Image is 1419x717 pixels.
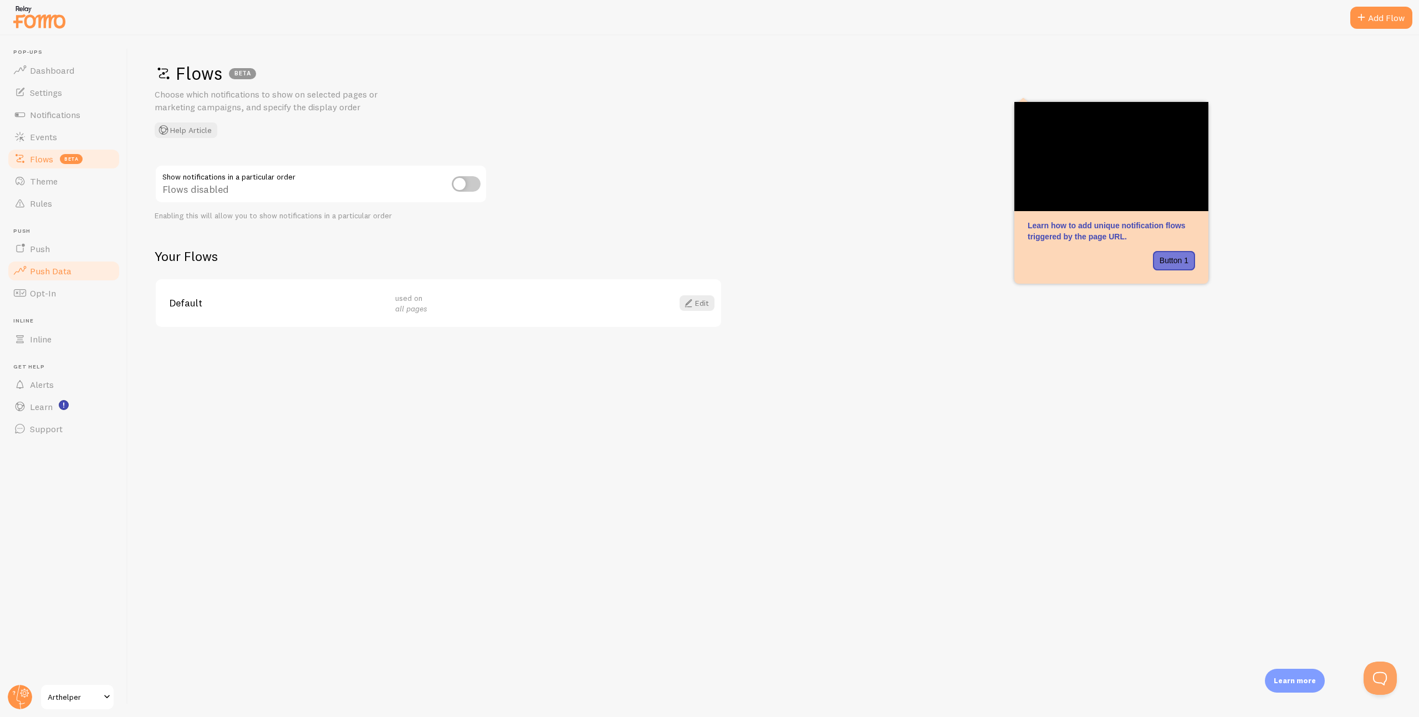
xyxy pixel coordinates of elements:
[155,88,421,114] p: Choose which notifications to show on selected pages or marketing campaigns, and specify the disp...
[7,59,121,81] a: Dashboard
[13,228,121,235] span: Push
[30,265,72,276] span: Push Data
[40,684,115,710] a: Arthelper
[7,373,121,396] a: Alerts
[30,176,58,187] span: Theme
[229,68,256,79] div: BETA
[48,690,100,704] span: Arthelper
[395,293,427,314] span: used on
[155,62,1386,85] h1: Flows
[7,126,121,148] a: Events
[7,238,121,260] a: Push
[1364,662,1397,695] iframe: Help Scout Beacon - Open
[30,401,53,412] span: Learn
[155,211,487,221] div: Enabling this will allow you to show notifications in a particular order
[1153,251,1195,271] button: Button 1
[60,154,83,164] span: beta
[680,295,714,311] a: Edit
[7,260,121,282] a: Push Data
[7,418,121,440] a: Support
[30,288,56,299] span: Opt-In
[30,153,53,165] span: Flows
[13,317,121,325] span: Inline
[30,334,52,345] span: Inline
[7,104,121,126] a: Notifications
[1265,669,1325,693] div: Learn more
[30,423,63,434] span: Support
[30,131,57,142] span: Events
[7,192,121,214] a: Rules
[7,170,121,192] a: Theme
[30,109,80,120] span: Notifications
[30,65,74,76] span: Dashboard
[155,165,487,205] div: Flows disabled
[59,400,69,410] svg: <p>Watch New Feature Tutorials!</p>
[12,3,67,31] img: fomo-relay-logo-orange.svg
[1274,675,1316,686] p: Learn more
[7,396,121,418] a: Learn
[155,122,217,138] button: Help Article
[13,363,121,371] span: Get Help
[13,49,121,56] span: Pop-ups
[30,87,62,98] span: Settings
[30,198,52,209] span: Rules
[30,243,50,254] span: Push
[169,298,382,308] span: Default
[7,328,121,350] a: Inline
[395,304,427,314] em: all pages
[1028,220,1195,242] p: Learn how to add unique notification flows triggered by the page URL.
[155,248,722,265] h2: Your Flows
[7,81,121,104] a: Settings
[7,148,121,170] a: Flows beta
[30,379,54,390] span: Alerts
[7,282,121,304] a: Opt-In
